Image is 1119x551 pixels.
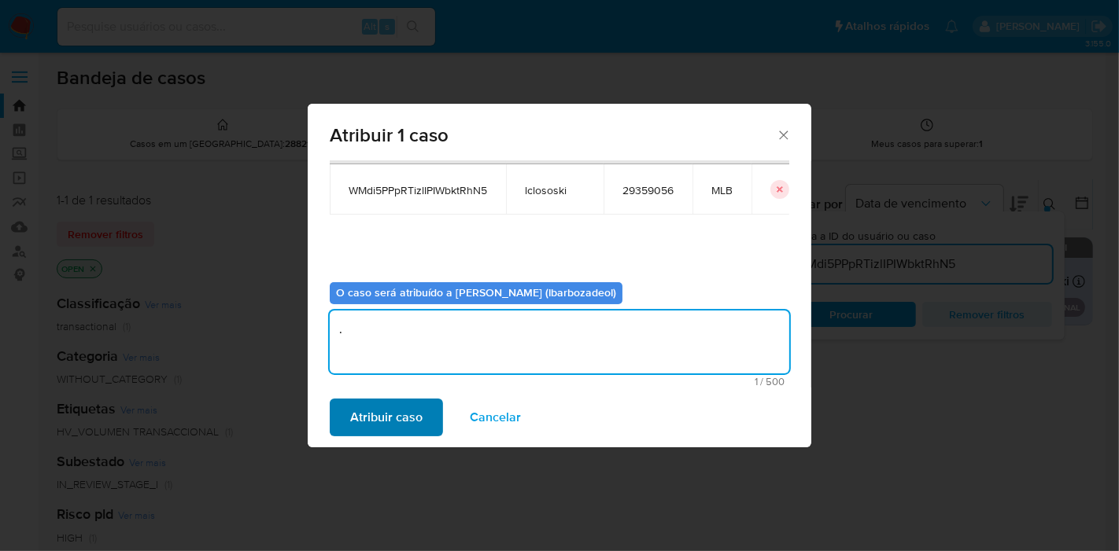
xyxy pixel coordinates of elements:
[308,104,811,447] div: assign-modal
[334,377,785,387] span: Máximo de 500 caracteres
[350,400,423,435] span: Atribuir caso
[330,399,443,436] button: Atribuir caso
[470,400,521,435] span: Cancelar
[525,183,585,197] span: lclososki
[770,180,789,199] button: icon-button
[330,310,789,373] textarea: .
[330,126,776,145] span: Atribuir 1 caso
[711,183,733,197] span: MLB
[776,127,790,141] button: Fechar a janela
[336,285,616,300] b: O caso será atribuído a [PERSON_NAME] (lbarbozadeol)
[349,183,487,197] span: WMdi5PPpRTizlIPIWbktRhN5
[622,183,674,197] span: 29359056
[449,399,541,436] button: Cancelar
